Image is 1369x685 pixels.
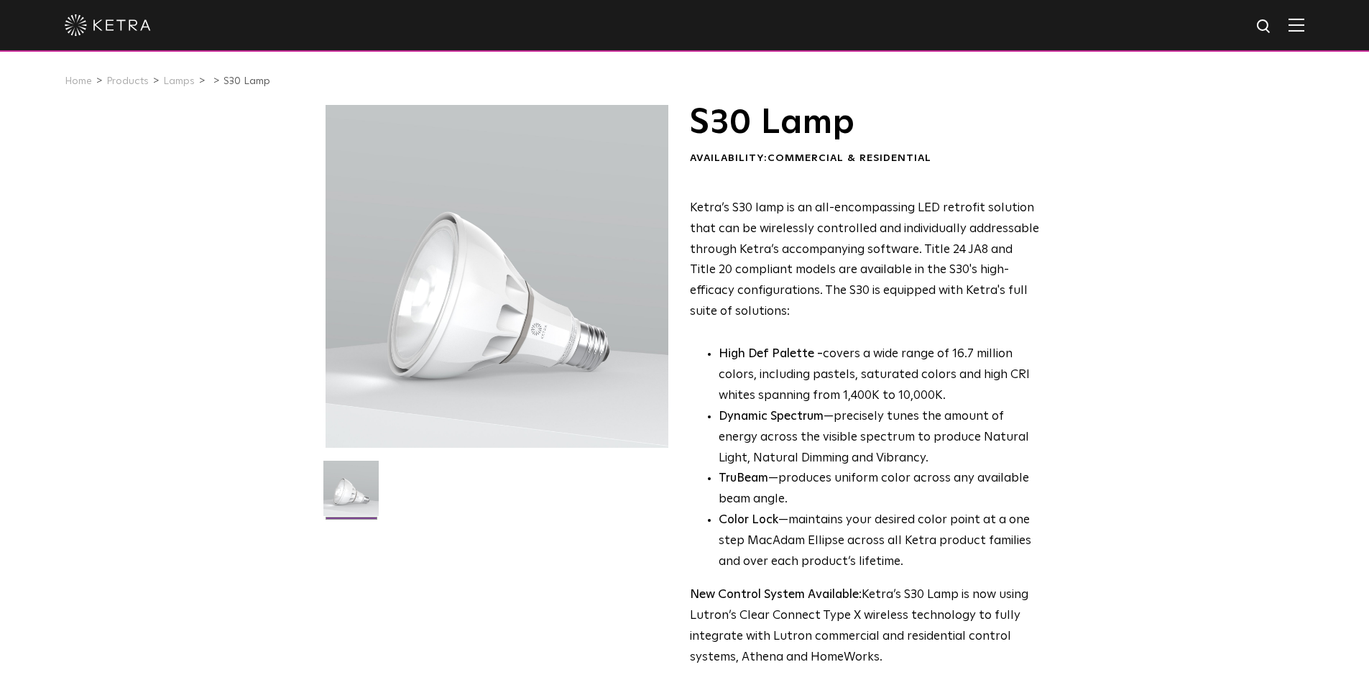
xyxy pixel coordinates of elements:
[323,461,379,527] img: S30-Lamp-Edison-2021-Web-Square
[719,410,824,423] strong: Dynamic Spectrum
[719,407,1040,469] li: —precisely tunes the amount of energy across the visible spectrum to produce Natural Light, Natur...
[690,585,1040,668] p: Ketra’s S30 Lamp is now using Lutron’s Clear Connect Type X wireless technology to fully integrat...
[65,76,92,86] a: Home
[65,14,151,36] img: ketra-logo-2019-white
[719,514,778,526] strong: Color Lock
[690,589,862,601] strong: New Control System Available:
[719,344,1040,407] p: covers a wide range of 16.7 million colors, including pastels, saturated colors and high CRI whit...
[690,202,1039,318] span: Ketra’s S30 lamp is an all-encompassing LED retrofit solution that can be wirelessly controlled a...
[719,510,1040,573] li: —maintains your desired color point at a one step MacAdam Ellipse across all Ketra product famili...
[106,76,149,86] a: Products
[768,153,931,163] span: Commercial & Residential
[719,348,823,360] strong: High Def Palette -
[719,469,1040,510] li: —produces uniform color across any available beam angle.
[690,105,1040,141] h1: S30 Lamp
[163,76,195,86] a: Lamps
[690,152,1040,166] div: Availability:
[1255,18,1273,36] img: search icon
[1289,18,1304,32] img: Hamburger%20Nav.svg
[719,472,768,484] strong: TruBeam
[223,76,270,86] a: S30 Lamp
